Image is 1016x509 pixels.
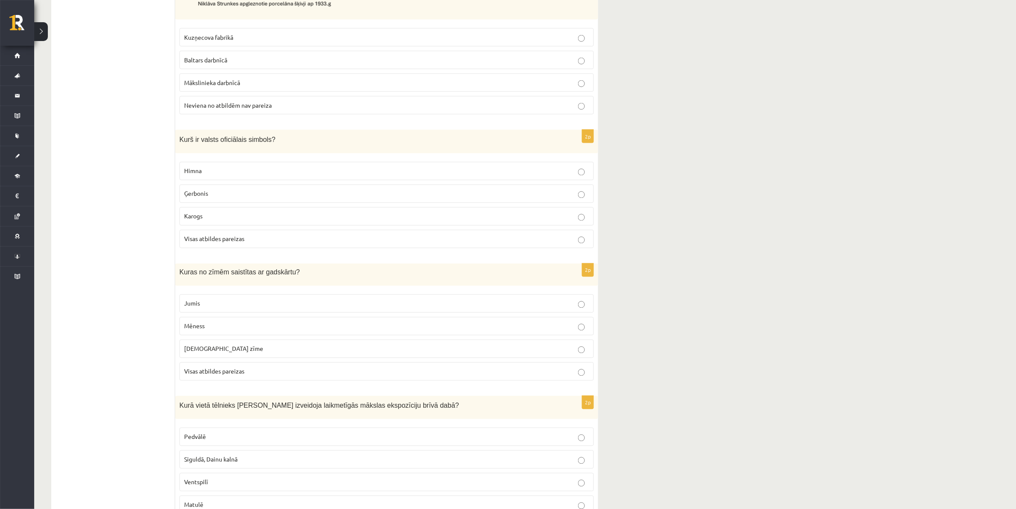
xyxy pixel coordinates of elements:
[578,58,585,65] input: Baltars darbnīcā
[578,169,585,176] input: Himna
[9,15,34,36] a: Rīgas 1. Tālmācības vidusskola
[578,237,585,244] input: Visas atbildes pareizas
[578,35,585,42] input: Kuzņecova fabrikā
[578,457,585,464] input: Siguldā, Dainu kalnā
[179,269,300,276] span: Kuras no zīmēm saistītas ar gadskārtu?
[578,301,585,308] input: Jumis
[184,433,206,441] span: Pedvālē
[184,33,233,41] span: Kuzņecova fabrikā
[184,212,203,220] span: Karogs
[184,322,205,330] span: Mēness
[582,396,594,409] p: 2p
[179,402,459,409] span: Kurā vietā tēlnieks [PERSON_NAME] izveidoja laikmetīgās mākslas ekspozīciju brīvā dabā?
[184,56,227,64] span: Baltars darbnīcā
[184,501,203,509] span: Matulē
[184,235,244,243] span: Visas atbildes pareizas
[184,345,263,353] span: [DEMOGRAPHIC_DATA] zīme
[578,80,585,87] input: Mākslinieka darbnīcā
[578,347,585,353] input: [DEMOGRAPHIC_DATA] zīme
[578,191,585,198] input: Ģerbonis
[578,214,585,221] input: Karogs
[179,136,276,143] span: Kurš ir valsts oficiālais simbols?
[582,129,594,143] p: 2p
[184,478,208,486] span: Ventspilī
[184,167,202,175] span: Himna
[184,368,244,375] span: Visas atbildes pareizas
[578,324,585,331] input: Mēness
[184,190,208,197] span: Ģerbonis
[184,456,238,463] span: Siguldā, Dainu kalnā
[184,300,200,307] span: Jumis
[582,263,594,277] p: 2p
[578,103,585,110] input: Neviena no atbildēm nav pareiza
[578,369,585,376] input: Visas atbildes pareizas
[578,480,585,487] input: Ventspilī
[184,79,240,86] span: Mākslinieka darbnīcā
[184,101,272,109] span: Neviena no atbildēm nav pareiza
[578,435,585,441] input: Pedvālē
